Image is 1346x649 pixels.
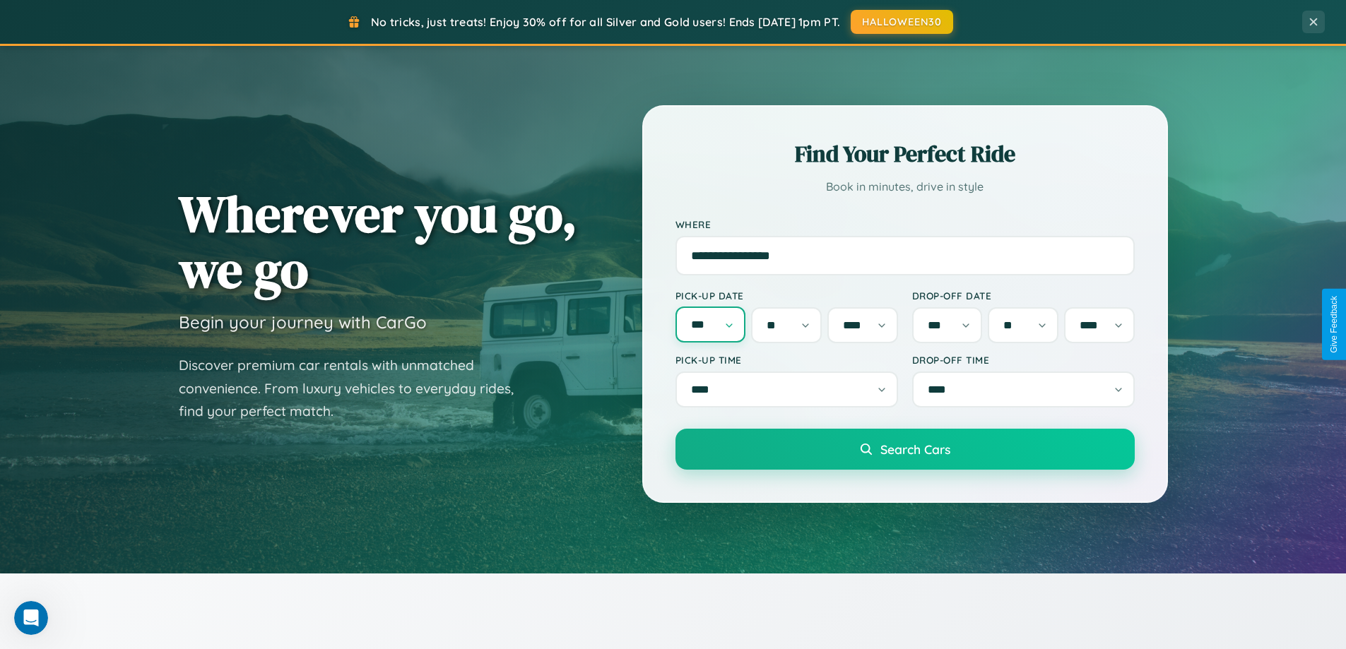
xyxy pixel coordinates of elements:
[912,290,1135,302] label: Drop-off Date
[675,290,898,302] label: Pick-up Date
[675,177,1135,197] p: Book in minutes, drive in style
[1329,296,1339,353] div: Give Feedback
[912,354,1135,366] label: Drop-off Time
[179,186,577,297] h1: Wherever you go, we go
[675,354,898,366] label: Pick-up Time
[675,218,1135,230] label: Where
[14,601,48,635] iframe: Intercom live chat
[675,429,1135,470] button: Search Cars
[675,138,1135,169] h2: Find Your Perfect Ride
[371,15,840,29] span: No tricks, just treats! Enjoy 30% off for all Silver and Gold users! Ends [DATE] 1pm PT.
[179,354,532,423] p: Discover premium car rentals with unmatched convenience. From luxury vehicles to everyday rides, ...
[851,10,953,34] button: HALLOWEEN30
[179,311,427,333] h3: Begin your journey with CarGo
[880,441,950,457] span: Search Cars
